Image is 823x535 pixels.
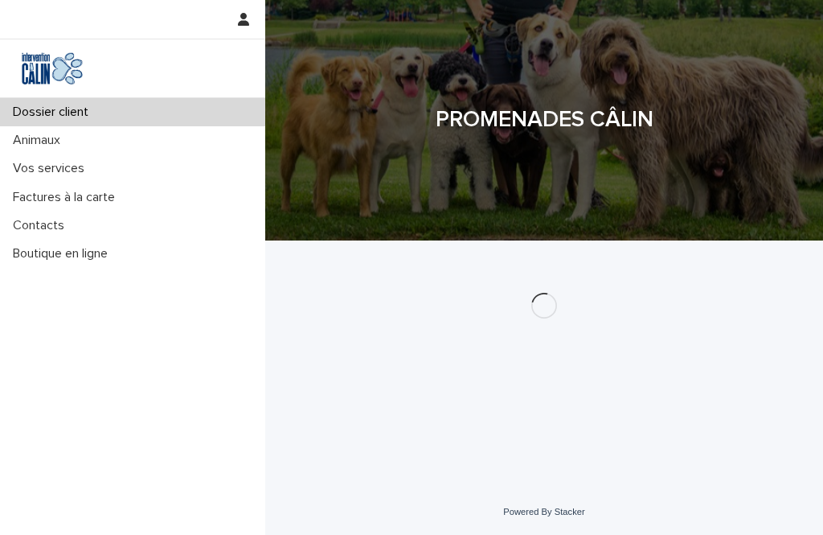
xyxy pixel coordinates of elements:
[6,218,77,233] p: Contacts
[13,52,92,84] img: Y0SYDZVsQvbSeSFpbQoq
[6,161,97,176] p: Vos services
[6,190,128,205] p: Factures à la carte
[281,107,807,134] h1: PROMENADES CÂLIN
[6,246,121,261] p: Boutique en ligne
[503,507,584,516] a: Powered By Stacker
[6,133,73,148] p: Animaux
[6,105,101,120] p: Dossier client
